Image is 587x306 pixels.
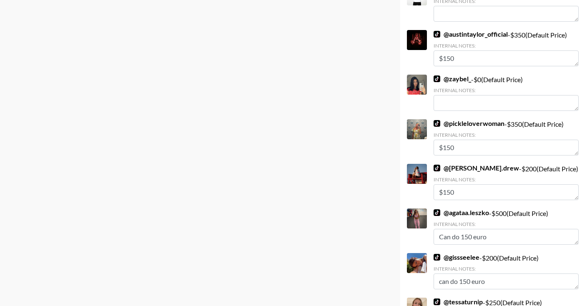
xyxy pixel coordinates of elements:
div: Internal Notes: [434,266,579,272]
img: TikTok [434,298,440,305]
a: @tessaturnip [434,298,483,306]
div: - $ 500 (Default Price) [434,208,579,245]
div: - $ 350 (Default Price) [434,119,579,156]
div: - $ 200 (Default Price) [434,253,579,289]
a: @pickleloverwoman [434,119,504,128]
a: @austintaylor_official [434,30,508,38]
img: TikTok [434,209,440,216]
img: TikTok [434,254,440,261]
a: @[PERSON_NAME].drew [434,164,519,172]
div: Internal Notes: [434,87,579,93]
textarea: $150 [434,140,579,156]
a: @gissseelee [434,253,479,261]
textarea: $150 [434,50,579,66]
img: TikTok [434,120,440,127]
div: Internal Notes: [434,132,579,138]
div: Internal Notes: [434,43,579,49]
textarea: can do 150 euro [434,273,579,289]
div: - $ 350 (Default Price) [434,30,579,66]
div: Internal Notes: [434,176,579,183]
textarea: $150 [434,184,579,200]
a: @agataa.leszko [434,208,489,217]
div: - $ 200 (Default Price) [434,164,579,200]
img: TikTok [434,75,440,82]
textarea: Can do 150 euro [434,229,579,245]
div: Internal Notes: [434,221,579,227]
div: - $ 0 (Default Price) [434,75,579,111]
a: @zaybel_ [434,75,471,83]
img: TikTok [434,165,440,171]
img: TikTok [434,31,440,38]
